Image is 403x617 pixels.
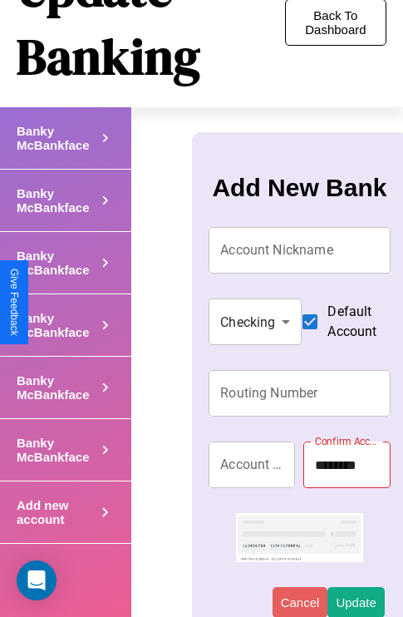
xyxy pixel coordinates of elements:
[209,299,302,345] div: Checking
[236,513,363,561] img: check
[17,249,96,277] h4: Banky McBankface
[17,373,96,402] h4: Banky McBankface
[8,269,20,336] div: Give Feedback
[212,174,386,202] h3: Add New Bank
[17,311,96,339] h4: Banky McBankface
[17,186,96,215] h4: Banky McBankface
[17,498,96,526] h4: Add new account
[315,434,381,448] label: Confirm Account Number
[17,124,96,152] h4: Banky McBankface
[17,560,57,600] div: Open Intercom Messenger
[327,302,376,342] span: Default Account
[17,436,96,464] h4: Banky McBankface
